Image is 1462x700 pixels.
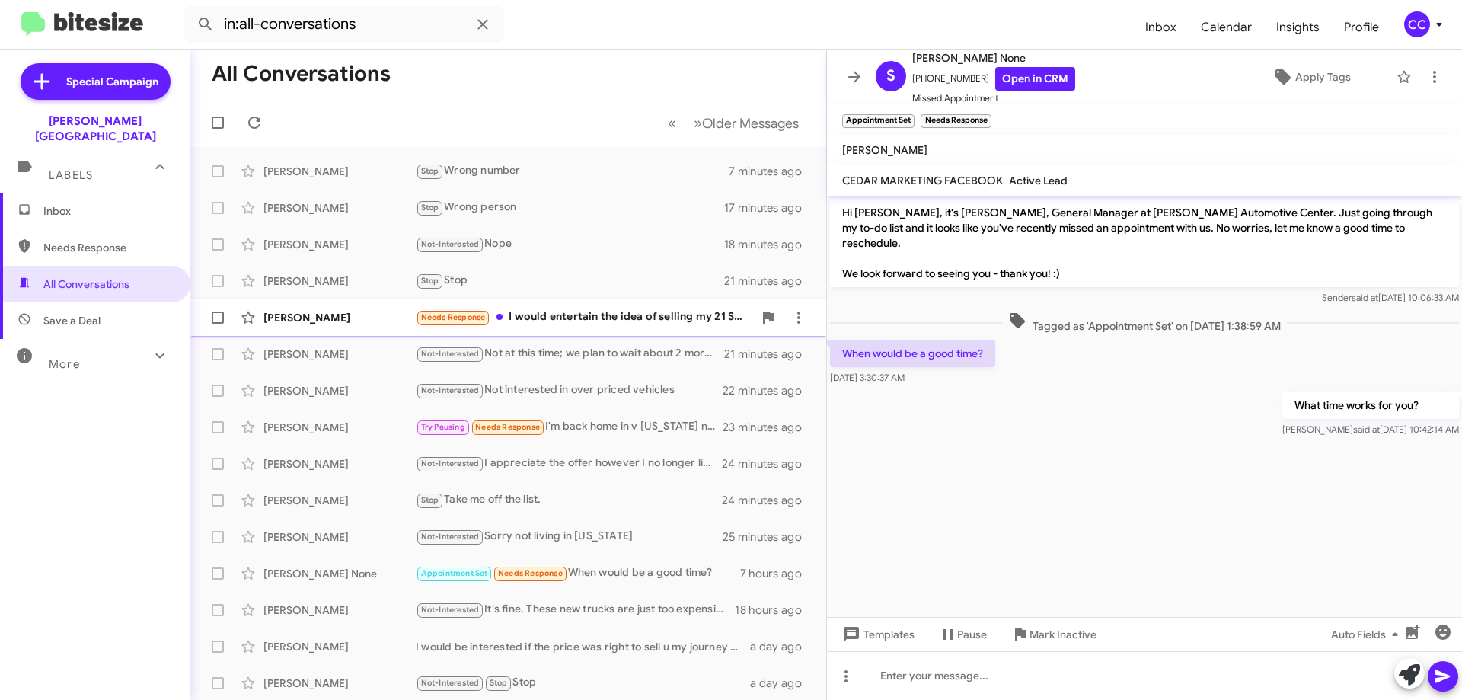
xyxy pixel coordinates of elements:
div: I appreciate the offer however I no longer live in the state [416,455,723,472]
div: 23 minutes ago [723,420,814,435]
a: Special Campaign [21,63,171,100]
span: « [668,113,676,133]
span: Needs Response [498,568,563,578]
span: Apply Tags [1295,63,1351,91]
span: Inbox [43,203,173,219]
div: Nope [416,235,724,253]
div: 24 minutes ago [723,456,814,471]
a: Insights [1264,5,1332,50]
a: Profile [1332,5,1391,50]
button: Apply Tags [1233,63,1389,91]
span: Appointment Set [421,568,488,578]
span: Mark Inactive [1029,621,1096,648]
div: [PERSON_NAME] [263,603,416,618]
div: Wrong person [416,199,724,216]
div: [PERSON_NAME] [263,164,416,179]
span: Sender [DATE] 10:06:33 AM [1322,292,1459,303]
button: Next [685,107,808,139]
a: Calendar [1189,5,1264,50]
span: Pause [957,621,987,648]
span: Not-Interested [421,349,480,359]
div: CC [1404,11,1430,37]
nav: Page navigation example [659,107,808,139]
span: [PERSON_NAME] [842,143,927,157]
button: CC [1391,11,1445,37]
div: Stop [416,272,724,289]
a: Inbox [1133,5,1189,50]
span: said at [1352,292,1378,303]
div: Sorry not living in [US_STATE] [416,528,723,545]
button: Pause [927,621,999,648]
div: Not interested in over priced vehicles [416,382,723,399]
span: Needs Response [43,240,173,255]
span: Special Campaign [66,74,158,89]
span: CEDAR MARKETING FACEBOOK [842,174,1003,187]
button: Auto Fields [1319,621,1416,648]
span: Save a Deal [43,313,101,328]
span: Not-Interested [421,678,480,688]
div: It's fine. These new trucks are just too expensive for me thanks [416,601,735,618]
a: Open in CRM [995,67,1075,91]
span: More [49,357,80,371]
p: When would be a good time? [830,340,995,367]
div: I'm back home in v [US_STATE] now, thanks [416,418,723,436]
div: [PERSON_NAME] [263,310,416,325]
span: Missed Appointment [912,91,1075,106]
span: Not-Interested [421,532,480,542]
div: [PERSON_NAME] [263,529,416,545]
span: Not-Interested [421,459,480,468]
span: Stop [421,166,439,176]
span: said at [1353,424,1380,435]
span: Labels [49,168,93,182]
div: 17 minutes ago [724,200,814,216]
span: [PHONE_NUMBER] [912,67,1075,91]
span: S [886,64,895,88]
span: All Conversations [43,276,129,292]
button: Previous [659,107,685,139]
div: Take me off the list. [416,491,723,509]
div: 18 minutes ago [724,237,814,252]
div: I would entertain the idea of selling my 21 Sierra [416,308,753,326]
div: [PERSON_NAME] [263,273,416,289]
button: Templates [827,621,927,648]
div: a day ago [750,639,814,654]
h1: All Conversations [212,62,391,86]
span: Auto Fields [1331,621,1404,648]
div: [PERSON_NAME] [263,383,416,398]
div: 7 minutes ago [729,164,814,179]
div: Wrong number [416,162,729,180]
div: [PERSON_NAME] [263,456,416,471]
span: Not-Interested [421,605,480,615]
div: When would be a good time? [416,564,740,582]
span: Needs Response [475,422,540,432]
small: Appointment Set [842,114,915,128]
span: Older Messages [702,115,799,132]
span: » [694,113,702,133]
div: 18 hours ago [735,603,814,618]
span: Not-Interested [421,239,480,249]
span: Stop [490,678,508,688]
span: [PERSON_NAME] None [912,49,1075,67]
span: Active Lead [1009,174,1068,187]
span: Templates [839,621,915,648]
span: [PERSON_NAME] [DATE] 10:42:14 AM [1282,424,1459,435]
p: Hi [PERSON_NAME], it's [PERSON_NAME], General Manager at [PERSON_NAME] Automotive Center. Just go... [830,199,1459,287]
div: 21 minutes ago [724,347,814,362]
button: Mark Inactive [999,621,1109,648]
span: Not-Interested [421,385,480,395]
span: Tagged as 'Appointment Set' on [DATE] 1:38:59 AM [1002,312,1287,334]
div: Stop [416,674,750,692]
div: a day ago [750,676,814,691]
div: 24 minutes ago [723,493,814,508]
div: 22 minutes ago [723,383,814,398]
span: Stop [421,276,439,286]
div: [PERSON_NAME] [263,493,416,508]
span: Stop [421,495,439,505]
div: [PERSON_NAME] [263,237,416,252]
input: Search [184,6,504,43]
span: [DATE] 3:30:37 AM [830,372,905,383]
span: Needs Response [421,312,486,322]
